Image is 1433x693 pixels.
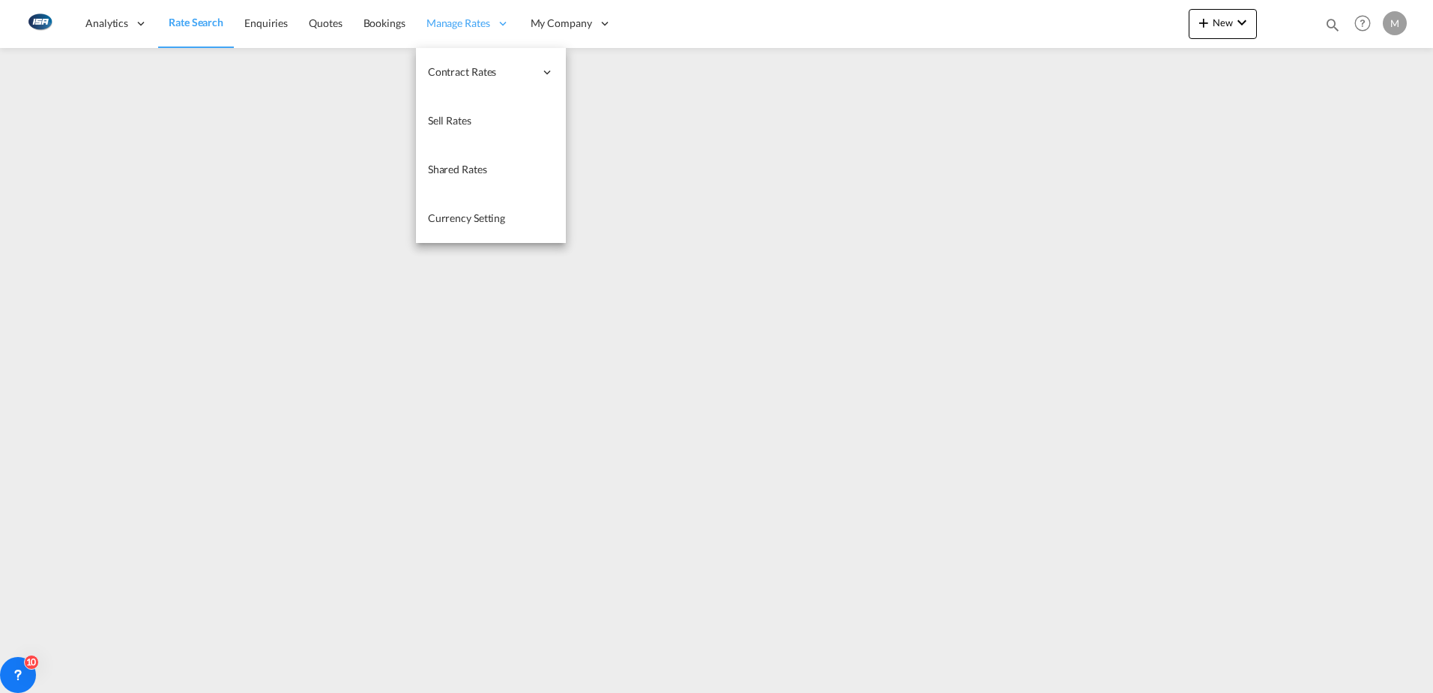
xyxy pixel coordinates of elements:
[85,16,128,31] span: Analytics
[169,16,223,28] span: Rate Search
[428,163,487,175] span: Shared Rates
[1350,10,1383,37] div: Help
[1233,13,1251,31] md-icon: icon-chevron-down
[1195,13,1213,31] md-icon: icon-plus 400-fg
[244,16,288,29] span: Enquiries
[363,16,405,29] span: Bookings
[426,16,490,31] span: Manage Rates
[416,194,566,243] a: Currency Setting
[1324,16,1341,33] md-icon: icon-magnify
[1350,10,1375,36] span: Help
[531,16,592,31] span: My Company
[428,114,471,127] span: Sell Rates
[1383,11,1407,35] div: M
[1189,9,1257,39] button: icon-plus 400-fgNewicon-chevron-down
[416,145,566,194] a: Shared Rates
[1324,16,1341,39] div: icon-magnify
[416,48,566,97] div: Contract Rates
[428,64,534,79] span: Contract Rates
[22,7,56,40] img: 1aa151c0c08011ec8d6f413816f9a227.png
[1195,16,1251,28] span: New
[428,211,505,224] span: Currency Setting
[416,97,566,145] a: Sell Rates
[309,16,342,29] span: Quotes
